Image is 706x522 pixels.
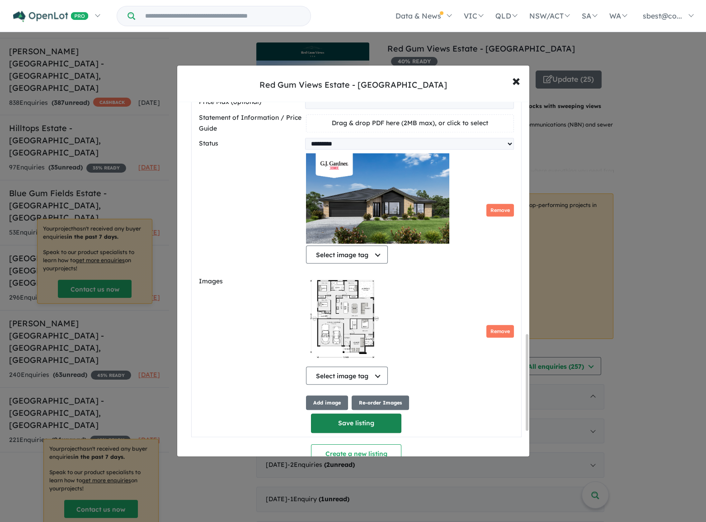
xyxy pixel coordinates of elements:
[306,367,388,385] button: Select image tag
[199,97,302,108] label: Price Max (optional)
[306,245,388,263] button: Select image tag
[306,395,348,410] button: Add image
[199,138,302,149] label: Status
[199,276,303,287] label: Images
[311,444,401,464] button: Create a new listing
[643,11,682,20] span: sbest@co...
[137,6,309,26] input: Try estate name, suburb, builder or developer
[306,274,383,365] img: AodbD0XSsdwAAAAASUVORK5CYII=
[486,204,514,217] button: Remove
[512,71,520,90] span: ×
[306,153,449,244] img: Red Gum Views Estate - Yea - Lot 8
[199,113,303,134] label: Statement of Information / Price Guide
[486,325,514,338] button: Remove
[332,119,488,127] span: Drag & drop PDF here (2MB max), or click to select
[259,79,447,91] div: Red Gum Views Estate - [GEOGRAPHIC_DATA]
[13,11,89,22] img: Openlot PRO Logo White
[311,414,401,433] button: Save listing
[352,395,409,410] button: Re-order Images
